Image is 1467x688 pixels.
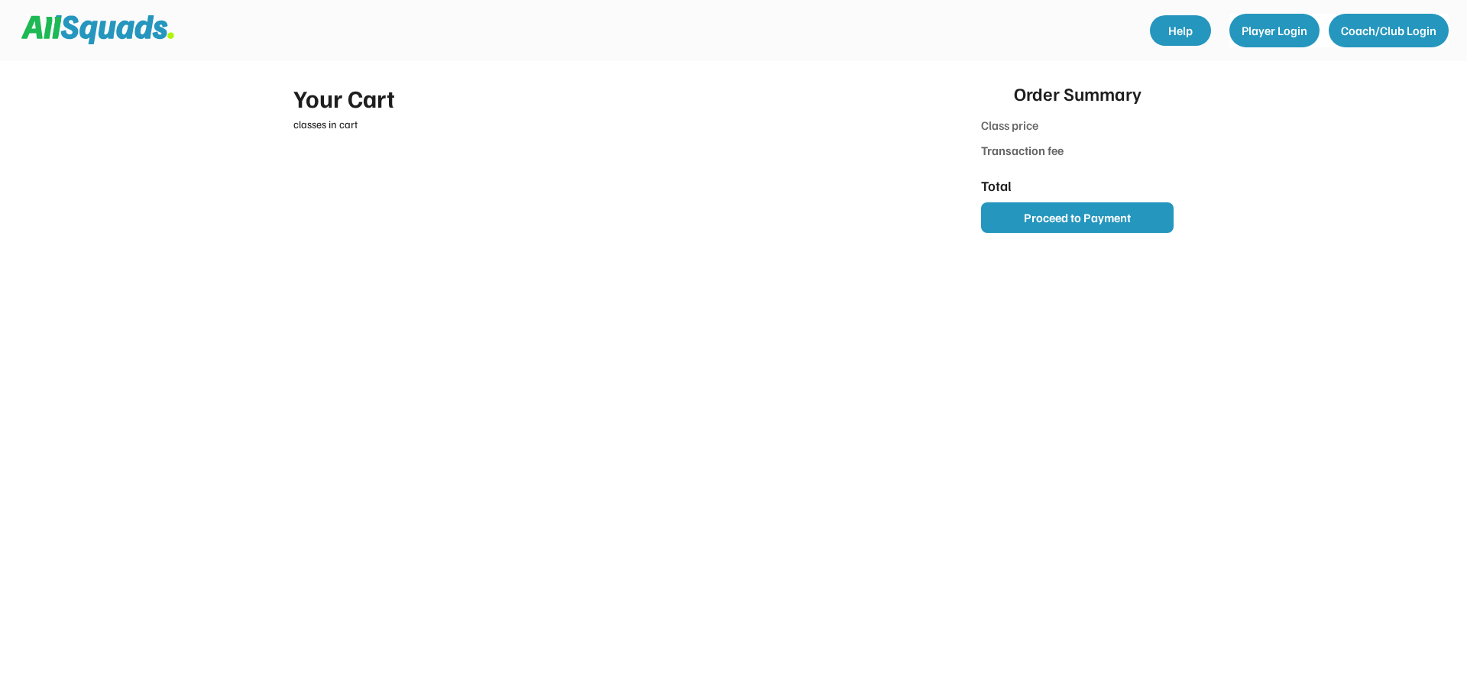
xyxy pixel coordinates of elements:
[1150,15,1211,46] a: Help
[981,202,1174,233] button: Proceed to Payment
[293,116,926,132] div: classes in cart
[981,116,1066,137] div: Class price
[1014,79,1142,107] div: Order Summary
[981,176,1066,196] div: Total
[1229,14,1320,47] button: Player Login
[1329,14,1449,47] button: Coach/Club Login
[981,141,1066,160] div: Transaction fee
[293,79,926,116] div: Your Cart
[21,15,174,44] img: Squad%20Logo.svg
